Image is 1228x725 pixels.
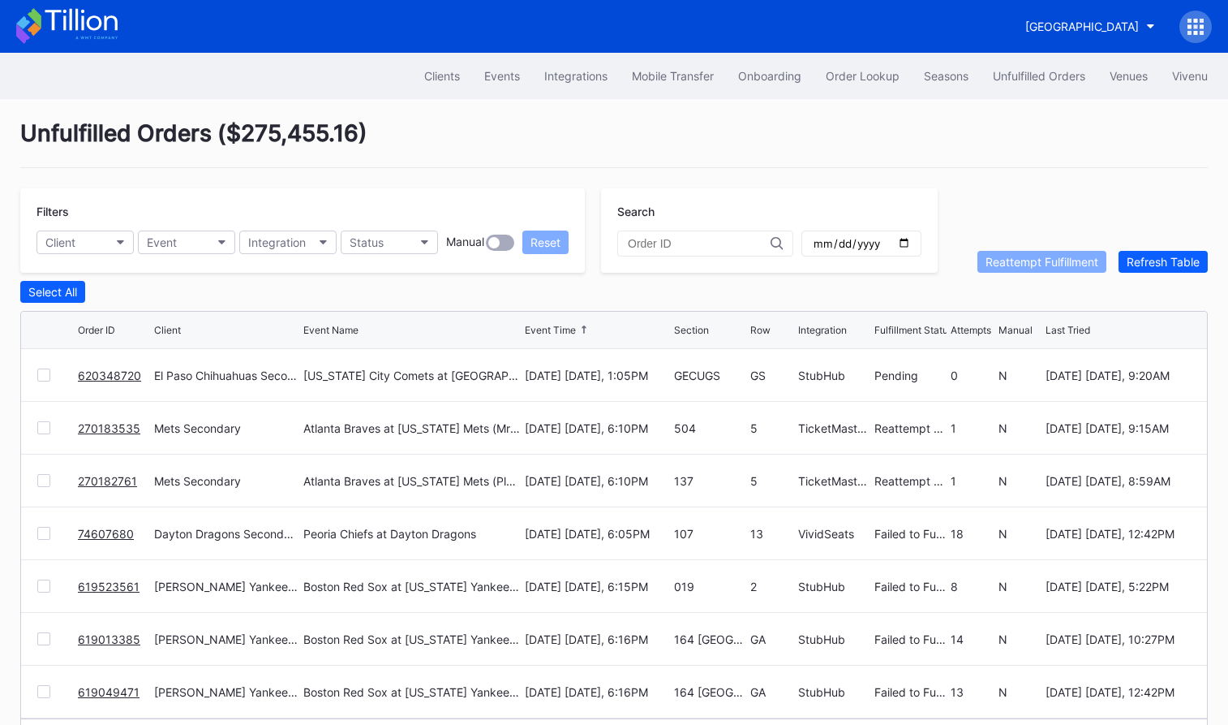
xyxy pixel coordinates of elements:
div: [DATE] [DATE], 6:05PM [525,527,670,541]
div: Client [154,324,181,336]
div: TicketMasterResale [798,421,870,435]
div: VividSeats [798,527,870,541]
div: Mobile Transfer [632,69,714,83]
input: Order ID [628,237,771,250]
div: 164 [GEOGRAPHIC_DATA] [674,632,746,646]
div: Order Lookup [826,69,900,83]
div: 164 [GEOGRAPHIC_DATA] [674,685,746,699]
div: [DATE] [DATE], 8:59AM [1046,474,1191,488]
div: Row [750,324,771,336]
div: N [998,685,1042,699]
div: 13 [951,685,994,699]
div: Reset [530,235,560,249]
div: StubHub [798,580,870,593]
div: Unfulfilled Orders [993,69,1085,83]
button: Clients [412,61,472,91]
button: Vivenu [1160,61,1220,91]
div: Event Name [303,324,359,336]
button: [GEOGRAPHIC_DATA] [1013,11,1167,41]
div: Status [350,235,384,249]
div: Failed to Fulfill [874,632,947,646]
div: GA [750,685,794,699]
div: Unfulfilled Orders ( $275,455.16 ) [20,119,1208,168]
a: 270182761 [78,474,137,488]
button: Events [472,61,532,91]
div: [DATE] [DATE], 5:22PM [1046,580,1191,593]
button: Status [341,231,438,254]
a: Seasons [912,61,981,91]
div: Boston Red Sox at [US_STATE] Yankees ([PERSON_NAME] Bobblehead Giveaway) [303,580,521,593]
div: 18 [951,527,994,541]
div: Section [674,324,709,336]
div: Pending [874,369,947,382]
div: 107 [674,527,746,541]
div: Select All [28,285,77,299]
div: Boston Red Sox at [US_STATE] Yankees Parking [303,632,521,646]
div: StubHub [798,632,870,646]
button: Integrations [532,61,620,91]
button: Onboarding [726,61,814,91]
div: Seasons [924,69,968,83]
div: 504 [674,421,746,435]
div: Atlanta Braves at [US_STATE] Mets (Player Replica Jersey Giveaway) [303,474,521,488]
div: Integration [248,235,306,249]
a: 74607680 [78,527,134,541]
div: 13 [750,527,794,541]
div: [DATE] [DATE], 6:16PM [525,685,670,699]
div: Event Time [525,324,576,336]
div: [US_STATE] City Comets at [GEOGRAPHIC_DATA] [303,369,521,382]
a: 619013385 [78,632,140,646]
div: GA [750,632,794,646]
button: Unfulfilled Orders [981,61,1097,91]
a: 619049471 [78,685,140,699]
div: [DATE] [DATE], 12:42PM [1046,685,1191,699]
button: Reset [522,231,569,254]
div: Dayton Dragons Secondary [154,527,299,541]
div: [PERSON_NAME] Yankees Tickets [154,580,299,593]
div: [DATE] [DATE], 10:27PM [1046,632,1191,646]
div: Peoria Chiefs at Dayton Dragons [303,527,476,541]
div: Vivenu [1172,69,1208,83]
div: Last Tried [1046,324,1090,336]
div: N [998,527,1042,541]
button: Select All [20,281,85,303]
div: El Paso Chihuahuas Secondary [154,369,299,382]
div: [DATE] [DATE], 12:42PM [1046,527,1191,541]
div: N [998,632,1042,646]
div: 5 [750,474,794,488]
div: Filters [36,205,569,218]
div: Manual [446,235,484,251]
button: Reattempt Fulfillment [977,251,1106,273]
div: [DATE] [DATE], 6:10PM [525,421,670,435]
div: Refresh Table [1127,255,1200,269]
div: 019 [674,580,746,593]
button: Mobile Transfer [620,61,726,91]
div: Client [45,235,75,249]
div: N [998,474,1042,488]
div: Event [147,235,177,249]
div: Failed to Fulfill [874,685,947,699]
div: GECUGS [674,369,746,382]
div: N [998,580,1042,593]
button: Order Lookup [814,61,912,91]
div: Venues [1110,69,1148,83]
div: Attempts [951,324,991,336]
button: Refresh Table [1119,251,1208,273]
div: Order ID [78,324,115,336]
div: 14 [951,632,994,646]
div: Manual [998,324,1033,336]
div: 0 [951,369,994,382]
div: Integrations [544,69,608,83]
div: TicketMasterResale [798,474,870,488]
button: Venues [1097,61,1160,91]
div: 137 [674,474,746,488]
div: Clients [424,69,460,83]
div: [DATE] [DATE], 6:10PM [525,474,670,488]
